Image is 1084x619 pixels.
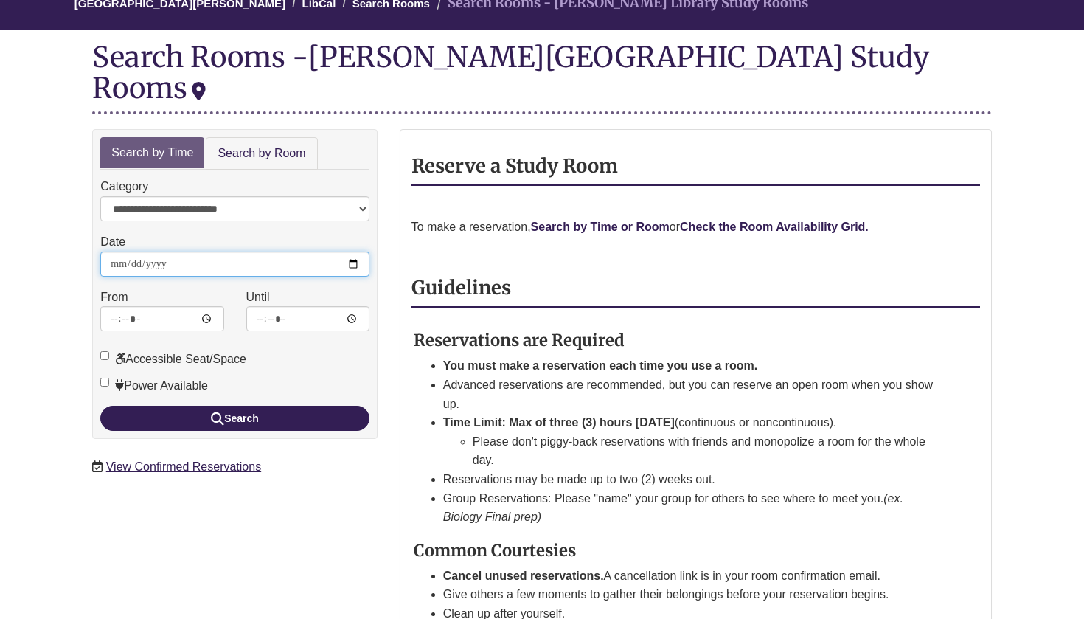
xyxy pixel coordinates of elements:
a: View Confirmed Reservations [106,460,261,473]
p: To make a reservation, or [411,218,980,237]
input: Power Available [100,378,109,387]
label: From [100,288,128,307]
button: Search [100,406,369,431]
strong: Guidelines [411,276,511,300]
input: Accessible Seat/Space [100,351,109,360]
div: Search Rooms - [92,41,992,114]
li: Advanced reservations are recommended, but you can reserve an open room when you show up. [443,376,945,413]
a: Check the Room Availability Grid. [680,221,869,233]
strong: Reserve a Study Room [411,154,618,178]
li: Group Reservations: Please "name" your group for others to see where to meet you. [443,489,945,527]
div: [PERSON_NAME][GEOGRAPHIC_DATA] Study Rooms [92,39,929,106]
strong: Reservations are Required [414,330,625,350]
a: Search by Time or Room [531,221,670,233]
strong: You must make a reservation each time you use a room. [443,359,758,372]
li: Please don't piggy-back reservations with friends and monopolize a room for the whole day. [473,432,945,470]
strong: Cancel unused reservations. [443,570,604,582]
label: Date [100,232,125,252]
label: Until [246,288,270,307]
strong: Time Limit: Max of three (3) hours [DATE] [443,416,675,429]
li: Give others a few moments to gather their belongings before your reservation begins. [443,585,945,604]
label: Category [100,177,148,196]
a: Search by Time [100,137,204,169]
strong: Common Courtesies [414,540,576,561]
li: A cancellation link is in your room confirmation email. [443,567,945,586]
label: Accessible Seat/Space [100,350,246,369]
li: Reservations may be made up to two (2) weeks out. [443,470,945,489]
li: (continuous or noncontinuous). [443,413,945,470]
label: Power Available [100,376,208,395]
a: Search by Room [206,137,317,170]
